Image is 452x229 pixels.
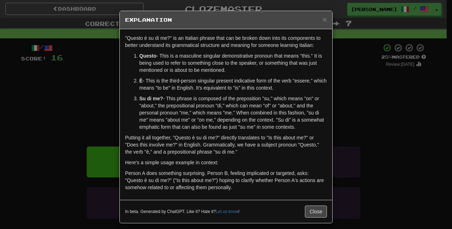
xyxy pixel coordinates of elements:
p: Here's a simple usage example in context: [125,159,327,166]
p: - This is the third-person singular present indicative form of the verb "essere," which means "to... [139,77,327,91]
p: "Questo è su di me?" is an Italian phrase that can be broken down into its components to better u... [125,34,327,49]
button: Close [323,16,327,23]
strong: Su di me? [139,96,163,101]
p: Putting it all together, "Questo è su di me?" directly translates to "Is this about me?" or "Does... [125,134,327,155]
span: × [323,15,327,23]
strong: È [139,78,142,84]
button: Close [305,206,327,218]
p: - This is a masculine singular demonstrative pronoun that means "this." It is being used to refer... [139,52,327,74]
a: Let us know [216,209,238,214]
small: In beta. Generated by ChatGPT. Like it? Hate it? ! [125,209,240,215]
strong: Questo [139,53,156,59]
h5: Explanation [125,16,327,23]
p: - This phrase is composed of the preposition "su," which means "on" or "about," the prepositional... [139,95,327,131]
p: Person A does something surprising. Person B, feeling implicated or targeted, asks: "Questo è su ... [125,170,327,191]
